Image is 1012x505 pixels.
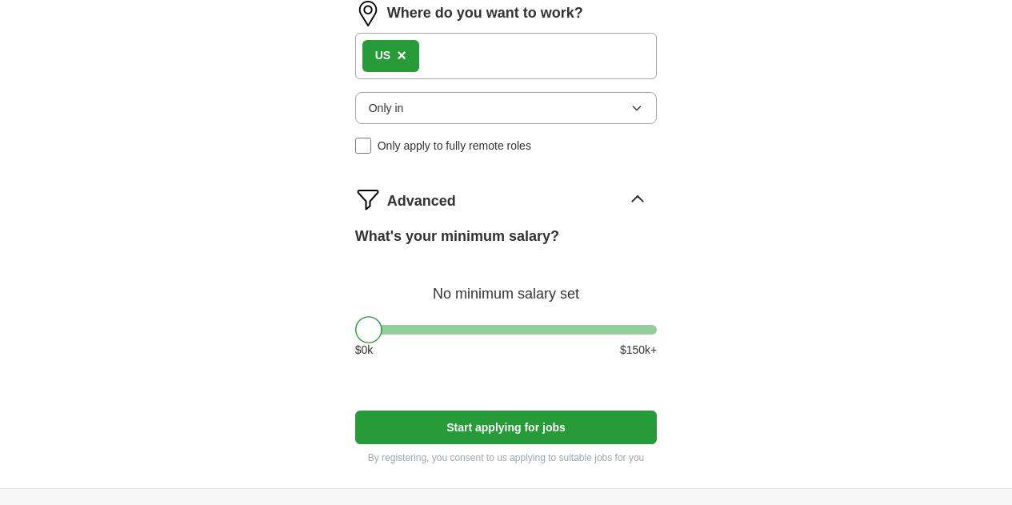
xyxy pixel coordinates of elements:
label: What's your minimum salary? [355,225,559,248]
button: Only in [355,92,658,124]
input: Only apply to fully remote roles [355,138,371,154]
img: location.png [355,1,381,26]
button: × [397,43,406,69]
span: × [397,46,406,64]
div: No minimum salary set [355,267,658,306]
p: By registering, you consent to us applying to suitable jobs for you [355,451,658,466]
span: $ 0 k [355,341,374,359]
span: $ 150 k+ [620,341,657,359]
span: Only in [369,99,404,117]
div: US [375,46,390,64]
span: Advanced [387,190,456,213]
span: Only apply to fully remote roles [378,137,531,154]
label: Where do you want to work? [387,2,583,25]
img: filter [355,186,381,212]
button: Start applying for jobs [355,411,658,444]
